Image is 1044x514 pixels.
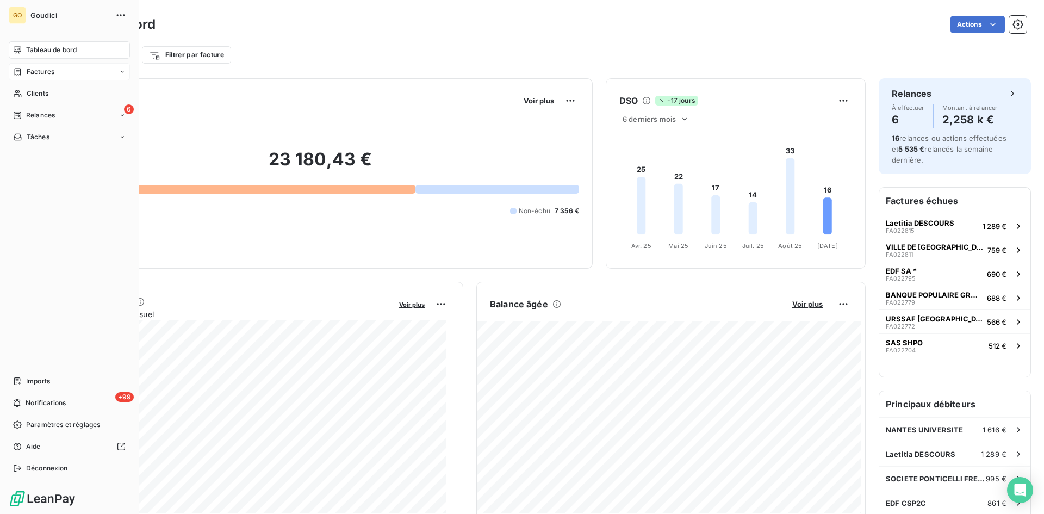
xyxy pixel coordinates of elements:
h4: 2,258 k € [942,111,998,128]
span: URSSAF [GEOGRAPHIC_DATA] [886,314,983,323]
span: Factures [27,67,54,77]
tspan: Avr. 25 [631,242,651,250]
div: GO [9,7,26,24]
span: À effectuer [892,104,924,111]
span: EDF SA * [886,267,917,275]
span: 512 € [989,342,1006,350]
span: 1 289 € [983,222,1006,231]
span: SAS SHPO [886,338,923,347]
span: VILLE DE [GEOGRAPHIC_DATA] [886,243,983,251]
tspan: Juil. 25 [742,242,764,250]
span: 861 € [987,499,1006,507]
span: FA022811 [886,251,913,258]
span: Paramètres et réglages [26,420,100,430]
span: relances ou actions effectuées et relancés la semaine dernière. [892,134,1006,164]
button: SAS SHPOFA022704512 € [879,333,1030,357]
span: Laetitia DESCOURS [886,219,954,227]
span: Relances [26,110,55,120]
span: Aide [26,442,41,451]
span: Imports [26,376,50,386]
a: Aide [9,438,130,455]
h6: Balance âgée [490,298,548,311]
span: 566 € [987,318,1006,326]
span: Tableau de bord [26,45,77,55]
span: 995 € [986,474,1006,483]
h6: Factures échues [879,188,1030,214]
span: Clients [27,89,48,98]
span: BANQUE POPULAIRE GRAND OUEST [886,290,983,299]
h2: 23 180,43 € [61,148,579,181]
button: Voir plus [789,299,826,309]
span: +99 [115,392,134,402]
span: Voir plus [524,96,554,105]
span: Voir plus [792,300,823,308]
span: Notifications [26,398,66,408]
span: 759 € [987,246,1006,255]
button: Filtrer par facture [142,46,231,64]
span: Laetitia DESCOURS [886,450,956,459]
span: 688 € [987,294,1006,302]
span: Non-échu [519,206,550,216]
span: 1 289 € [981,450,1006,459]
span: Déconnexion [26,463,68,473]
span: EDF CSP2C [886,499,926,507]
button: EDF SA *FA022795690 € [879,262,1030,286]
span: NANTES UNIVERSITE [886,425,964,434]
span: 6 [124,104,134,114]
span: 6 derniers mois [623,115,676,123]
button: Voir plus [520,96,557,106]
img: Logo LeanPay [9,490,76,507]
span: FA022815 [886,227,915,234]
span: FA022772 [886,323,915,330]
h6: Principaux débiteurs [879,391,1030,417]
button: Actions [950,16,1005,33]
button: Laetitia DESCOURSFA0228151 289 € [879,214,1030,238]
span: Chiffre d'affaires mensuel [61,308,391,320]
span: 7 356 € [555,206,579,216]
h6: Relances [892,87,931,100]
span: 5 535 € [898,145,924,153]
button: URSSAF [GEOGRAPHIC_DATA]FA022772566 € [879,309,1030,333]
span: Goudici [30,11,109,20]
span: FA022795 [886,275,916,282]
span: 16 [892,134,899,143]
span: SOCIETE PONTICELLI FRERES [886,474,986,483]
div: Open Intercom Messenger [1007,477,1033,503]
button: BANQUE POPULAIRE GRAND OUESTFA022779688 € [879,286,1030,309]
span: 690 € [987,270,1006,278]
span: Montant à relancer [942,104,998,111]
tspan: Mai 25 [668,242,688,250]
tspan: Juin 25 [705,242,727,250]
span: FA022704 [886,347,916,354]
button: VILLE DE [GEOGRAPHIC_DATA]FA022811759 € [879,238,1030,262]
span: 1 616 € [983,425,1006,434]
tspan: Août 25 [778,242,802,250]
button: Voir plus [396,299,428,309]
span: Tâches [27,132,49,142]
h6: DSO [619,94,638,107]
span: -17 jours [655,96,698,106]
tspan: [DATE] [817,242,838,250]
h4: 6 [892,111,924,128]
span: FA022779 [886,299,915,306]
span: Voir plus [399,301,425,308]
